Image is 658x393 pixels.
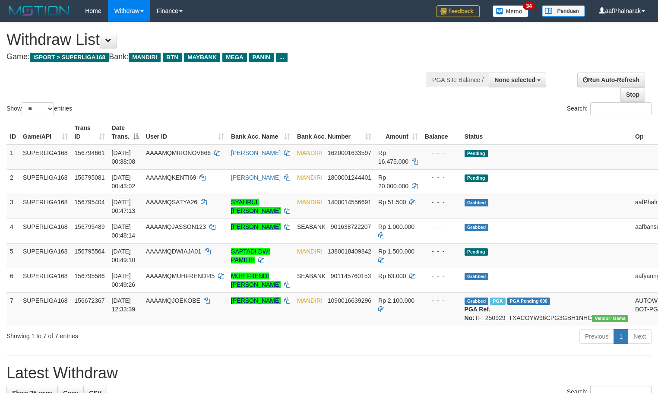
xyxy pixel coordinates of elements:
[494,76,535,83] span: None selected
[465,199,489,206] span: Grabbed
[222,53,247,62] span: MEGA
[19,194,71,219] td: SUPERLIGA168
[437,5,480,17] img: Feedback.jpg
[19,243,71,268] td: SUPERLIGA168
[112,297,136,313] span: [DATE] 12:33:39
[461,120,632,145] th: Status
[19,292,71,326] td: SUPERLIGA168
[465,298,489,305] span: Grabbed
[146,273,215,279] span: AAAAMQMUHFRENDI45
[6,328,268,340] div: Showing 1 to 7 of 7 entries
[331,273,371,279] span: Copy 901145760153 to clipboard
[375,120,421,145] th: Amount: activate to sort column ascending
[6,243,19,268] td: 5
[112,248,136,263] span: [DATE] 00:49:10
[22,102,54,115] select: Showentries
[231,199,281,214] a: SYAHRUL [PERSON_NAME]
[249,53,274,62] span: PANIN
[378,248,414,255] span: Rp 1.500.000
[75,149,105,156] span: 156794661
[425,222,458,231] div: - - -
[425,296,458,305] div: - - -
[579,329,614,344] a: Previous
[231,273,281,288] a: MUH FRENDI [PERSON_NAME]
[19,169,71,194] td: SUPERLIGA168
[146,149,211,156] span: AAAAMQMIRONOV666
[75,273,105,279] span: 156795586
[112,174,136,190] span: [DATE] 00:43:02
[231,297,281,304] a: [PERSON_NAME]
[614,329,628,344] a: 1
[146,223,206,230] span: AAAAMQJASSON123
[6,102,72,115] label: Show entries
[297,297,323,304] span: MANDIRI
[71,120,108,145] th: Trans ID: activate to sort column ascending
[6,169,19,194] td: 2
[297,199,323,206] span: MANDIRI
[378,223,414,230] span: Rp 1.000.000
[465,174,488,182] span: Pending
[30,53,109,62] span: ISPORT > SUPERLIGA168
[75,297,105,304] span: 156672367
[6,53,430,61] h4: Game: Bank:
[6,364,652,382] h1: Latest Withdraw
[425,149,458,157] div: - - -
[328,248,371,255] span: Copy 1380018409842 to clipboard
[465,150,488,157] span: Pending
[378,273,406,279] span: Rp 63.000
[425,247,458,256] div: - - -
[628,329,652,344] a: Next
[465,273,489,280] span: Grabbed
[328,174,371,181] span: Copy 1800001244401 to clipboard
[378,297,414,304] span: Rp 2.100.000
[542,5,585,17] img: panduan.png
[378,149,408,165] span: Rp 16.475.000
[184,53,220,62] span: MAYBANK
[465,248,488,256] span: Pending
[421,120,461,145] th: Balance
[297,223,326,230] span: SEABANK
[620,87,645,102] a: Stop
[112,199,136,214] span: [DATE] 00:47:13
[75,199,105,206] span: 156795404
[297,149,323,156] span: MANDIRI
[567,102,652,115] label: Search:
[108,120,142,145] th: Date Trans.: activate to sort column descending
[328,199,371,206] span: Copy 1400014556691 to clipboard
[507,298,550,305] span: PGA Pending
[19,219,71,243] td: SUPERLIGA168
[146,248,201,255] span: AAAAMQDWIAJA01
[6,145,19,170] td: 1
[590,102,652,115] input: Search:
[19,145,71,170] td: SUPERLIGA168
[142,120,228,145] th: User ID: activate to sort column ascending
[489,73,546,87] button: None selected
[425,198,458,206] div: - - -
[231,149,281,156] a: [PERSON_NAME]
[6,31,430,48] h1: Withdraw List
[6,120,19,145] th: ID
[297,174,323,181] span: MANDIRI
[129,53,161,62] span: MANDIRI
[6,4,72,17] img: MOTION_logo.png
[461,292,632,326] td: TF_250929_TXACOYW96CPG3GBH1NHC
[490,298,505,305] span: Marked by aafsengchandara
[75,174,105,181] span: 156795081
[19,120,71,145] th: Game/API: activate to sort column ascending
[112,149,136,165] span: [DATE] 00:38:08
[425,272,458,280] div: - - -
[228,120,294,145] th: Bank Acc. Name: activate to sort column ascending
[328,149,371,156] span: Copy 1620001633597 to clipboard
[231,248,270,263] a: SAPTADI DWI PAMILIH
[6,219,19,243] td: 4
[577,73,645,87] a: Run Auto-Refresh
[112,273,136,288] span: [DATE] 00:49:26
[146,297,200,304] span: AAAAMQJOEKOBE
[331,223,371,230] span: Copy 901638722207 to clipboard
[19,268,71,292] td: SUPERLIGA168
[523,2,535,10] span: 34
[427,73,489,87] div: PGA Site Balance /
[276,53,288,62] span: ...
[146,199,197,206] span: AAAAMQSATYA26
[297,248,323,255] span: MANDIRI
